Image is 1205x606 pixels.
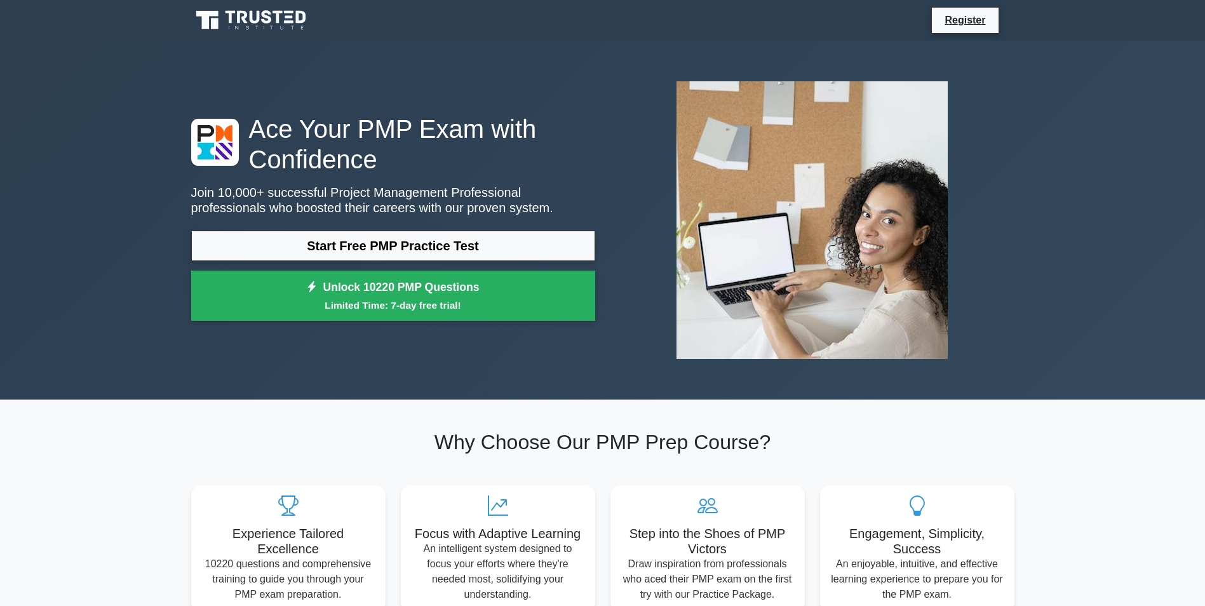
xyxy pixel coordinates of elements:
[191,231,595,261] a: Start Free PMP Practice Test
[207,298,579,313] small: Limited Time: 7-day free trial!
[191,271,595,321] a: Unlock 10220 PMP QuestionsLimited Time: 7-day free trial!
[937,12,993,28] a: Register
[191,185,595,215] p: Join 10,000+ successful Project Management Professional professionals who boosted their careers w...
[830,526,1004,556] h5: Engagement, Simplicity, Success
[191,114,595,175] h1: Ace Your PMP Exam with Confidence
[201,526,375,556] h5: Experience Tailored Excellence
[621,526,795,556] h5: Step into the Shoes of PMP Victors
[621,556,795,602] p: Draw inspiration from professionals who aced their PMP exam on the first try with our Practice Pa...
[411,526,585,541] h5: Focus with Adaptive Learning
[830,556,1004,602] p: An enjoyable, intuitive, and effective learning experience to prepare you for the PMP exam.
[201,556,375,602] p: 10220 questions and comprehensive training to guide you through your PMP exam preparation.
[411,541,585,602] p: An intelligent system designed to focus your efforts where they're needed most, solidifying your ...
[191,430,1014,454] h2: Why Choose Our PMP Prep Course?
